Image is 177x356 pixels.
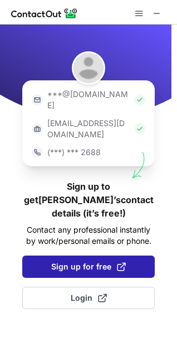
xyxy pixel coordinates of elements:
[32,94,43,105] img: https://contactout.com/extension/app/static/media/login-email-icon.f64bce713bb5cd1896fef81aa7b14a...
[22,256,155,278] button: Sign up for free
[71,292,107,304] span: Login
[47,118,130,140] p: [EMAIL_ADDRESS][DOMAIN_NAME]
[22,180,155,220] h1: Sign up to get [PERSON_NAME]’s contact details (it’s free!)
[47,89,130,111] p: ***@[DOMAIN_NAME]
[22,287,155,309] button: Login
[134,94,145,105] img: Check Icon
[22,224,155,247] p: Contact any professional instantly by work/personal emails or phone.
[32,123,43,134] img: https://contactout.com/extension/app/static/media/login-work-icon.638a5007170bc45168077fde17b29a1...
[51,261,126,272] span: Sign up for free
[134,123,145,134] img: Check Icon
[32,147,43,158] img: https://contactout.com/extension/app/static/media/login-phone-icon.bacfcb865e29de816d437549d7f4cb...
[72,51,105,85] img: David Ferguson
[11,7,78,20] img: ContactOut v5.3.10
